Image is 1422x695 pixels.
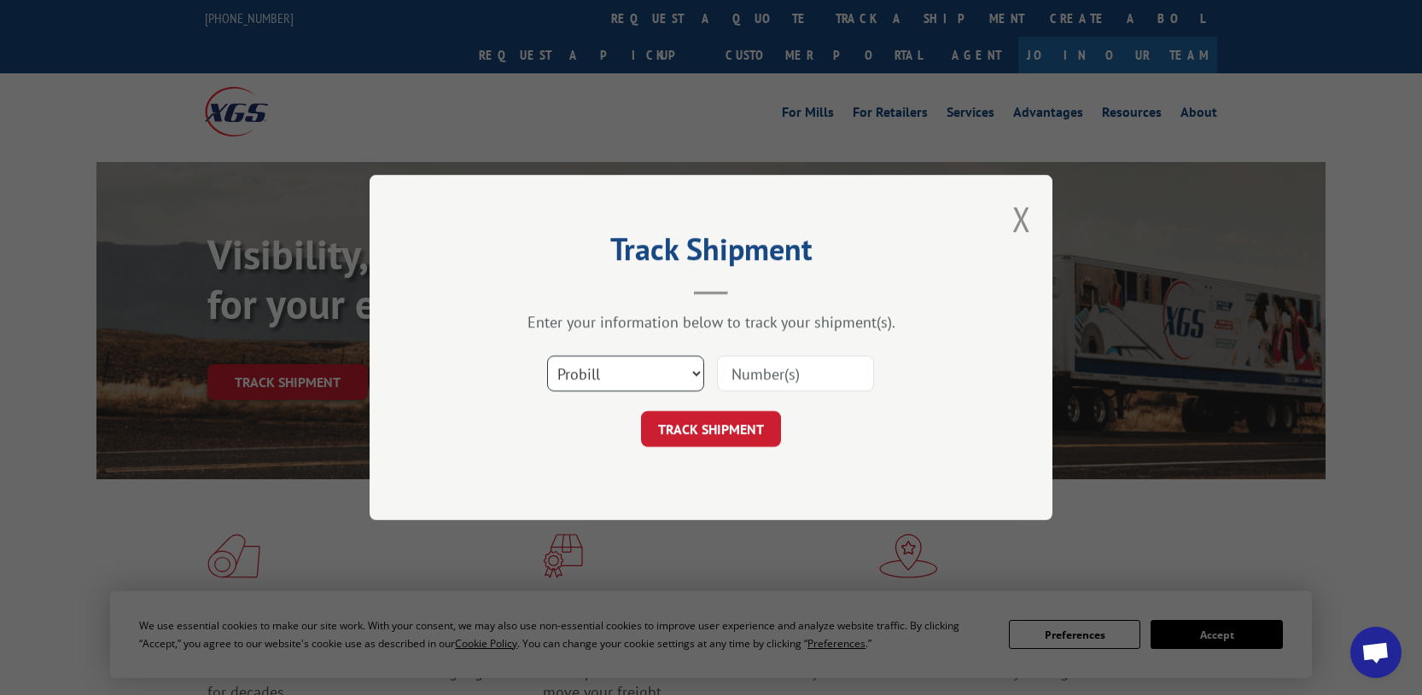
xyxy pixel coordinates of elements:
[1350,627,1402,678] a: Open chat
[717,356,874,391] input: Number(s)
[641,411,781,447] button: TRACK SHIPMENT
[455,237,967,269] h2: Track Shipment
[1012,196,1031,241] button: Close modal
[455,312,967,332] div: Enter your information below to track your shipment(s).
